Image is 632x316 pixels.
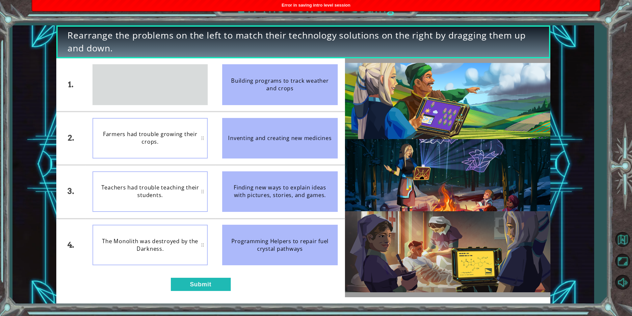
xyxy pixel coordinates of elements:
[56,219,85,272] div: 4.
[92,225,208,265] div: The Monolith was destroyed by the Darkness.
[345,63,550,292] img: Interactive Art
[56,165,85,218] div: 3.
[613,229,632,250] a: Back to Map
[222,118,337,158] div: Inventing and creating new medicines
[171,278,231,291] button: Submit
[56,112,85,164] div: 2.
[222,225,337,265] div: Programming Helpers to repair fuel crystal pathways
[222,64,337,105] div: Building programs to track weather and crops
[92,118,208,158] div: Farmers had trouble growing their crops.
[222,171,337,212] div: Finding new ways to explain ideas with pictures, stories, and games.
[67,29,539,54] span: Rearrange the problems on the left to match their technology solutions on the right by dragging t...
[282,3,351,8] span: Error in saving intro level session
[56,58,85,111] div: 1.
[92,171,208,212] div: Teachers had trouble teaching their students.
[613,230,632,249] button: Back to Map
[92,64,208,105] div: People were sick.
[613,273,632,292] button: Mute
[613,251,632,271] button: Maximize Browser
